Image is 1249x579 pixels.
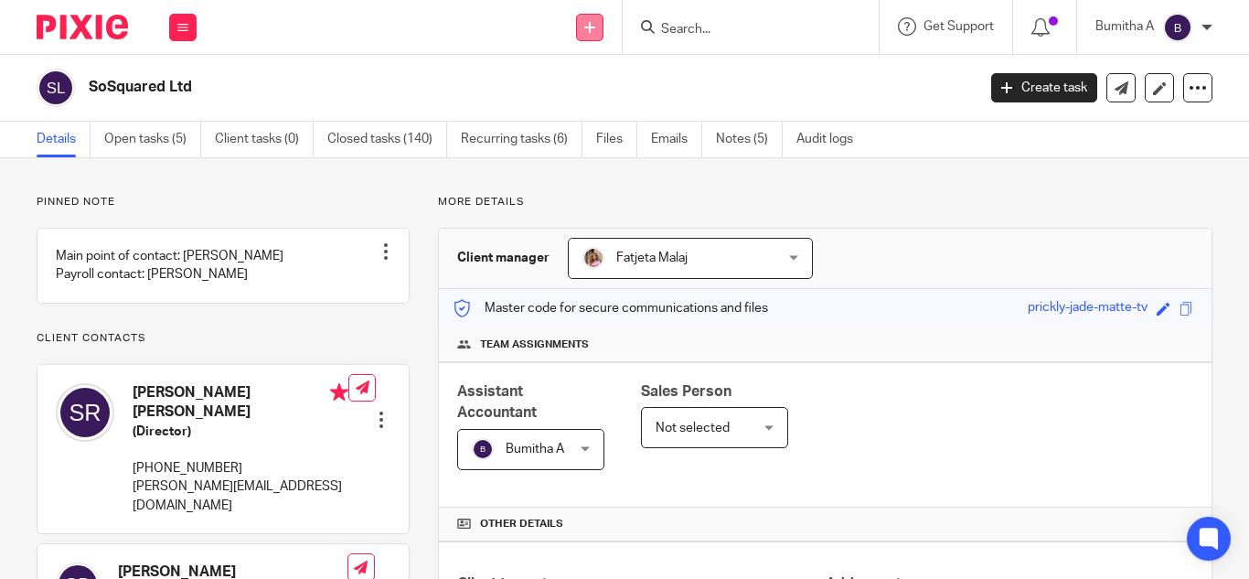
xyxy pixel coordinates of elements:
div: prickly-jade-matte-tv [1028,298,1148,319]
a: Create task [991,73,1097,102]
img: svg%3E [472,438,494,460]
p: [PHONE_NUMBER] [133,459,348,477]
a: Client tasks (0) [215,122,314,157]
h5: (Director) [133,423,348,441]
span: Team assignments [480,338,589,352]
span: Get Support [923,20,994,33]
p: Client contacts [37,331,410,346]
h3: Client manager [457,249,550,267]
img: svg%3E [1163,13,1192,42]
span: Not selected [656,422,730,434]
a: Details [37,122,91,157]
h2: SoSquared Ltd [89,78,789,97]
p: Pinned note [37,195,410,209]
input: Search [659,22,824,38]
a: Audit logs [796,122,867,157]
span: Fatjeta Malaj [616,252,688,264]
img: MicrosoftTeams-image%20(5).png [582,247,604,269]
span: Assistant Accountant [457,384,537,420]
p: Bumitha A [1095,17,1154,36]
img: svg%3E [56,383,114,442]
a: Open tasks (5) [104,122,201,157]
i: Primary [330,383,348,402]
span: Other details [480,517,563,531]
a: Recurring tasks (6) [461,122,582,157]
a: Emails [651,122,702,157]
h4: [PERSON_NAME] [PERSON_NAME] [133,383,348,423]
a: Files [596,122,637,157]
p: Master code for secure communications and files [453,299,768,317]
span: Sales Person [641,384,731,399]
a: Closed tasks (140) [327,122,447,157]
p: More details [438,195,1212,209]
img: svg%3E [37,69,75,107]
a: Notes (5) [716,122,783,157]
p: [PERSON_NAME][EMAIL_ADDRESS][DOMAIN_NAME] [133,477,348,515]
img: Pixie [37,15,128,39]
span: Bumitha A [506,443,564,456]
